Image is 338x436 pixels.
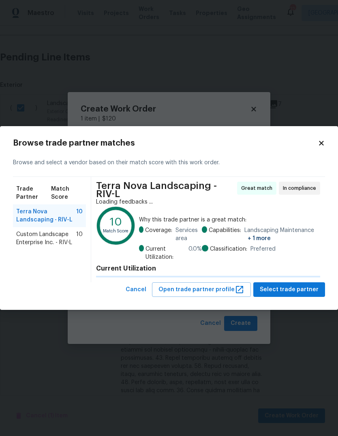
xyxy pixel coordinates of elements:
button: Cancel [122,282,150,297]
span: Great match [241,184,276,192]
span: Terra Nova Landscaping - RIV-L [96,182,235,198]
span: Preferred [250,245,276,253]
text: 10 [110,217,122,228]
span: Cancel [126,285,146,295]
span: Select trade partner [260,285,319,295]
span: Custom Landscape Enterprise Inc. - RIV-L [16,230,76,247]
span: Services area [175,226,202,243]
span: Match Score [51,185,83,201]
span: In compliance [283,184,319,192]
span: 0.0 % [188,245,202,261]
span: 10 [76,208,83,224]
span: Coverage: [145,226,172,243]
span: 10 [76,230,83,247]
span: Classification: [210,245,247,253]
span: Trade Partner [16,185,51,201]
span: Open trade partner profile [158,285,244,295]
span: Terra Nova Landscaping - RIV-L [16,208,76,224]
span: Landscaping Maintenance [244,226,320,243]
div: Browse and select a vendor based on their match score with this work order. [13,149,325,177]
span: Capabilities: [209,226,241,243]
h4: Current Utilization [96,264,320,273]
div: Loading feedbacks ... [96,198,320,206]
button: Open trade partner profile [152,282,251,297]
span: + 1 more [248,236,271,241]
text: Match Score [103,229,129,233]
h2: Browse trade partner matches [13,139,318,147]
button: Select trade partner [253,282,325,297]
span: Why this trade partner is a great match: [139,216,320,224]
span: Current Utilization: [145,245,185,261]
